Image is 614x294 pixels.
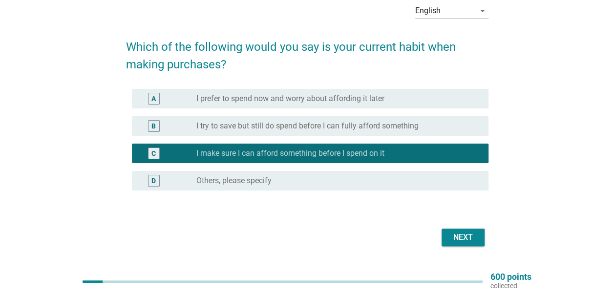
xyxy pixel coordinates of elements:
button: Next [442,229,485,246]
p: collected [490,281,531,290]
p: 600 points [490,273,531,281]
div: D [151,176,156,186]
div: A [151,94,156,104]
label: I make sure I can afford something before I spend on it [196,148,384,158]
h2: Which of the following would you say is your current habit when making purchases? [126,28,488,73]
label: I try to save but still do spend before I can fully afford something [196,121,419,131]
i: arrow_drop_down [477,5,488,17]
div: English [415,6,441,15]
label: Others, please specify [196,176,272,186]
div: Next [449,231,477,243]
label: I prefer to spend now and worry about affording it later [196,94,384,104]
div: C [151,148,156,159]
div: B [151,121,156,131]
